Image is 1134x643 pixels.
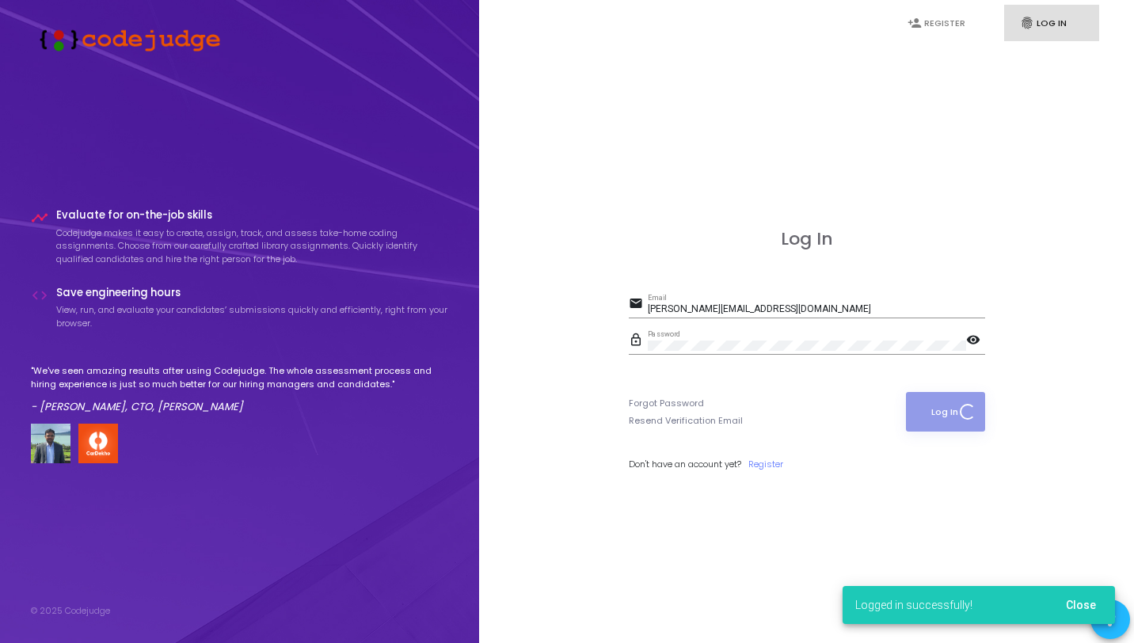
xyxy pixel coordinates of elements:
h4: Evaluate for on-the-job skills [56,209,449,222]
mat-icon: lock_outline [629,332,648,351]
i: fingerprint [1020,16,1034,30]
mat-icon: email [629,295,648,314]
i: timeline [31,209,48,226]
a: Resend Verification Email [629,414,743,428]
i: person_add [908,16,922,30]
mat-icon: visibility [966,332,985,351]
p: View, run, and evaluate your candidates’ submissions quickly and efficiently, right from your bro... [56,303,449,329]
p: "We've seen amazing results after using Codejudge. The whole assessment process and hiring experi... [31,364,449,390]
img: user image [31,424,70,463]
span: Logged in successfully! [855,597,972,613]
span: Close [1066,599,1096,611]
a: person_addRegister [892,5,987,42]
a: Forgot Password [629,397,704,410]
i: code [31,287,48,304]
span: Don't have an account yet? [629,458,741,470]
h4: Save engineering hours [56,287,449,299]
button: Log In [906,392,984,432]
a: Register [748,458,783,471]
a: fingerprintLog In [1004,5,1099,42]
div: © 2025 Codejudge [31,604,110,618]
button: Close [1053,591,1109,619]
input: Email [648,304,985,315]
h3: Log In [629,229,985,249]
img: company-logo [78,424,118,463]
p: Codejudge makes it easy to create, assign, track, and assess take-home coding assignments. Choose... [56,226,449,266]
em: - [PERSON_NAME], CTO, [PERSON_NAME] [31,399,243,414]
